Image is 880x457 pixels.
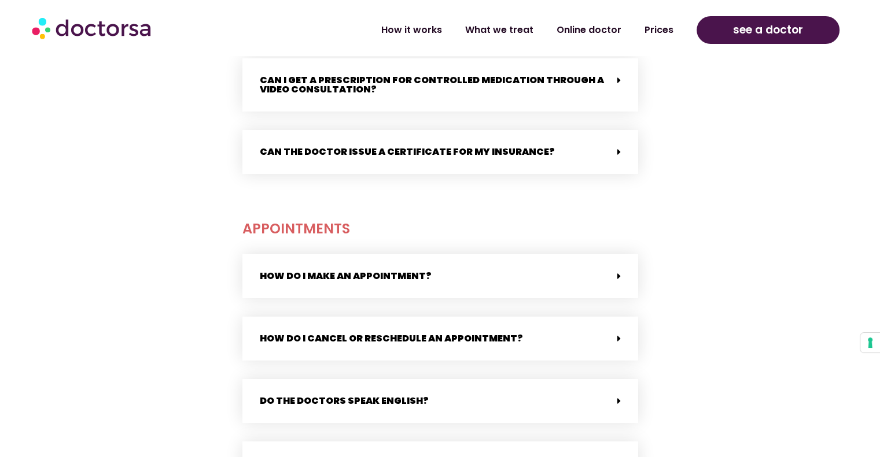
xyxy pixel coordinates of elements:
[260,145,555,158] a: Can the doctor issue a certificate for my insurance?
[242,378,638,422] div: Do the doctors speak English?
[545,17,633,43] a: Online doctor
[697,16,840,44] a: see a doctor
[260,269,432,282] a: How do I make an appointment?
[232,17,685,43] nav: Menu
[733,21,803,39] span: see a doctor
[633,17,685,43] a: Prices
[260,331,523,344] a: How do I cancel or reschedule an appointment?
[860,333,880,352] button: Your consent preferences for tracking technologies
[454,17,545,43] a: What we treat
[260,73,604,96] a: Can I get a prescription for controlled medication through a video consultation?
[370,17,454,43] a: How it works
[242,58,638,112] div: Can I get a prescription for controlled medication through a video consultation?
[242,130,638,174] div: Can the doctor issue a certificate for my insurance?
[242,214,638,242] h2: APPOINTMENTS
[242,316,638,360] div: How do I cancel or reschedule an appointment?
[260,393,429,407] a: Do the doctors speak English?
[242,254,638,298] div: How do I make an appointment?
